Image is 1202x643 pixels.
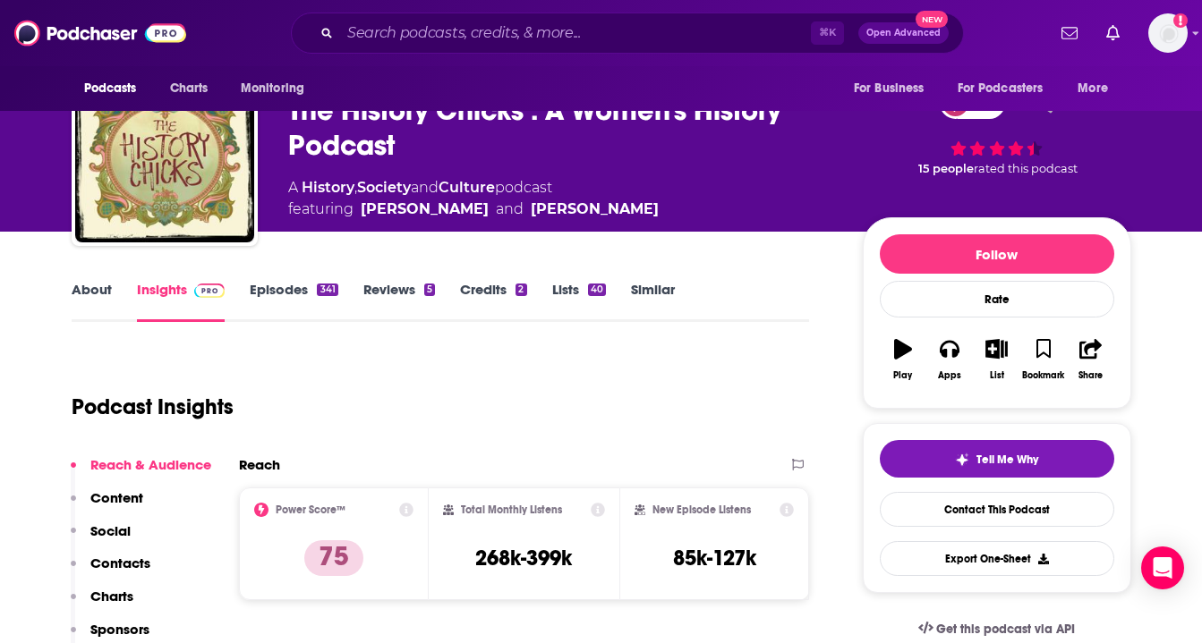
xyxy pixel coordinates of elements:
[1141,546,1184,589] div: Open Intercom Messenger
[357,179,411,196] a: Society
[158,72,219,106] a: Charts
[71,588,133,621] button: Charts
[71,554,150,588] button: Contacts
[973,327,1019,392] button: List
[340,19,811,47] input: Search podcasts, credits, & more...
[72,393,234,420] h1: Podcast Insights
[946,72,1070,106] button: open menu
[926,327,973,392] button: Apps
[936,622,1075,637] span: Get this podcast via API
[531,199,659,220] a: Susan Vollenweider
[631,281,675,322] a: Similar
[1173,13,1188,28] svg: Add a profile image
[673,545,756,571] h3: 85k-127k
[976,453,1038,467] span: Tell Me Why
[1078,370,1103,381] div: Share
[228,72,328,106] button: open menu
[841,72,947,106] button: open menu
[461,503,562,516] h2: Total Monthly Listens
[1078,76,1108,101] span: More
[811,21,844,45] span: ⌘ K
[1020,327,1067,392] button: Bookmark
[588,283,606,296] div: 40
[239,456,280,473] h2: Reach
[194,283,226,298] img: Podchaser Pro
[302,179,354,196] a: History
[918,162,974,175] span: 15 people
[475,545,572,571] h3: 268k-399k
[90,588,133,605] p: Charts
[652,503,751,516] h2: New Episode Listens
[304,540,363,576] p: 75
[1148,13,1188,53] img: User Profile
[858,22,949,44] button: Open AdvancedNew
[439,179,495,196] a: Culture
[916,11,948,28] span: New
[880,327,926,392] button: Play
[75,63,254,242] img: The History Chicks : A Women's History Podcast
[411,179,439,196] span: and
[893,370,912,381] div: Play
[974,162,1078,175] span: rated this podcast
[1065,72,1130,106] button: open menu
[90,554,150,571] p: Contacts
[90,621,149,638] p: Sponsors
[241,76,304,101] span: Monitoring
[496,199,524,220] span: and
[1148,13,1188,53] button: Show profile menu
[1022,370,1064,381] div: Bookmark
[424,283,435,296] div: 5
[880,234,1114,274] button: Follow
[1148,13,1188,53] span: Logged in as zeke_lerner
[72,281,112,322] a: About
[880,281,1114,317] div: Rate
[14,16,186,50] img: Podchaser - Follow, Share and Rate Podcasts
[516,283,526,296] div: 2
[955,453,969,467] img: tell me why sparkle
[288,199,659,220] span: featuring
[170,76,209,101] span: Charts
[291,13,964,54] div: Search podcasts, credits, & more...
[137,281,226,322] a: InsightsPodchaser Pro
[250,281,337,322] a: Episodes341
[363,281,435,322] a: Reviews5
[880,492,1114,527] a: Contact This Podcast
[880,541,1114,576] button: Export One-Sheet
[552,281,606,322] a: Lists40
[1067,327,1113,392] button: Share
[72,72,160,106] button: open menu
[71,522,131,555] button: Social
[90,522,131,539] p: Social
[854,76,925,101] span: For Business
[84,76,137,101] span: Podcasts
[1054,18,1085,48] a: Show notifications dropdown
[863,76,1131,188] div: 75 15 peoplerated this podcast
[317,283,337,296] div: 341
[354,179,357,196] span: ,
[880,440,1114,478] button: tell me why sparkleTell Me Why
[938,370,961,381] div: Apps
[1099,18,1127,48] a: Show notifications dropdown
[90,456,211,473] p: Reach & Audience
[71,456,211,489] button: Reach & Audience
[958,76,1044,101] span: For Podcasters
[460,281,526,322] a: Credits2
[276,503,345,516] h2: Power Score™
[90,489,143,506] p: Content
[866,29,941,38] span: Open Advanced
[71,489,143,522] button: Content
[990,370,1004,381] div: List
[361,199,489,220] a: Beckett Graham
[288,177,659,220] div: A podcast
